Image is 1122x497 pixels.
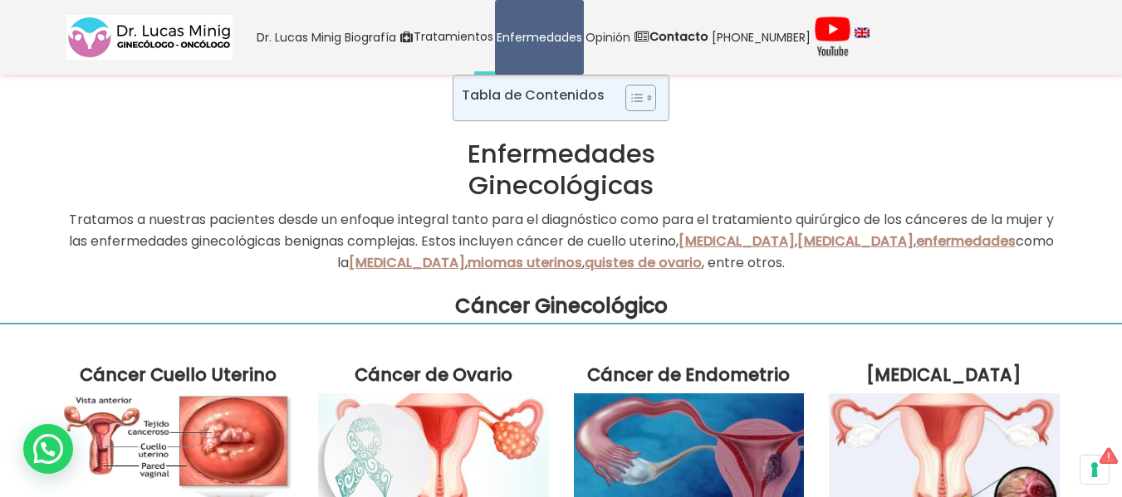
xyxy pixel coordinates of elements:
img: language english [855,28,870,38]
span: Opinión [585,28,630,47]
a: [MEDICAL_DATA] [866,363,1022,387]
img: Videos Youtube Ginecología [814,17,851,58]
span: Biografía [345,28,396,47]
a: Cáncer de Ovario [355,363,512,387]
a: quistes de ovario [585,253,702,272]
strong: Contacto [649,28,708,45]
a: [MEDICAL_DATA] [679,231,795,251]
span: Dr. Lucas Minig [257,28,341,47]
a: miomas uterinos [468,253,582,272]
a: [MEDICAL_DATA] [797,231,914,251]
div: WhatsApp contact [23,424,73,474]
a: Cáncer de Endometrio [587,363,790,387]
a: enfermedades [916,231,1016,251]
p: Tratamos a nuestras pacientes desde un enfoque integral tanto para el diagnóstico como para el tr... [63,209,1060,274]
h1: Enfermedades Ginecológicas [63,138,1060,201]
strong: Cáncer Ginecológico [455,292,668,319]
a: Cáncer Cuello Uterino [80,363,277,387]
span: Tratamientos [414,27,493,46]
a: [MEDICAL_DATA] [349,253,465,272]
a: Toggle Table of Content [613,84,652,112]
span: [PHONE_NUMBER] [712,28,811,47]
span: Enfermedades [497,28,582,47]
p: Tabla de Contenidos [462,85,605,105]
